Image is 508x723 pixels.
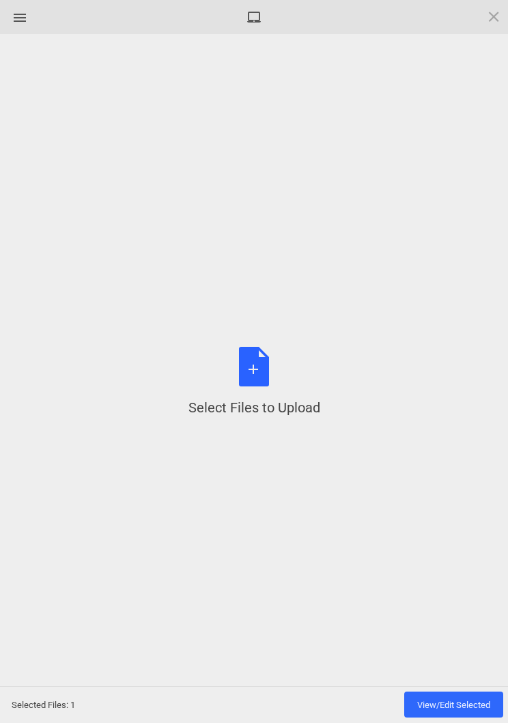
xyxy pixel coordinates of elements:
[188,398,320,417] div: Select Files to Upload
[417,700,490,710] span: View/Edit Selected
[404,692,503,718] span: Next
[486,9,501,24] span: Click here or hit ESC to close picker
[12,700,75,710] span: Selected Files: 1
[246,10,262,25] span: My Device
